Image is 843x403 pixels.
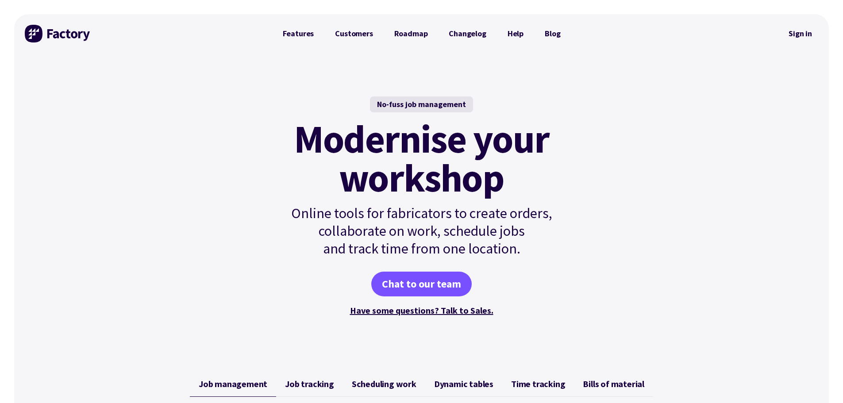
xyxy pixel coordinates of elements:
iframe: Chat Widget [799,361,843,403]
a: Customers [324,25,383,42]
nav: Primary Navigation [272,25,571,42]
span: Scheduling work [352,379,416,389]
span: Job tracking [285,379,334,389]
span: Time tracking [511,379,565,389]
div: No-fuss job management [370,96,473,112]
a: Changelog [438,25,497,42]
nav: Secondary Navigation [782,23,818,44]
a: Have some questions? Talk to Sales. [350,305,493,316]
span: Job management [199,379,267,389]
a: Blog [534,25,571,42]
a: Roadmap [384,25,439,42]
a: Help [497,25,534,42]
a: Chat to our team [371,272,472,296]
span: Bills of material [583,379,644,389]
p: Online tools for fabricators to create orders, collaborate on work, schedule jobs and track time ... [272,204,571,257]
span: Dynamic tables [434,379,493,389]
img: Factory [25,25,91,42]
mark: Modernise your workshop [294,119,549,197]
a: Features [272,25,325,42]
a: Sign in [782,23,818,44]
